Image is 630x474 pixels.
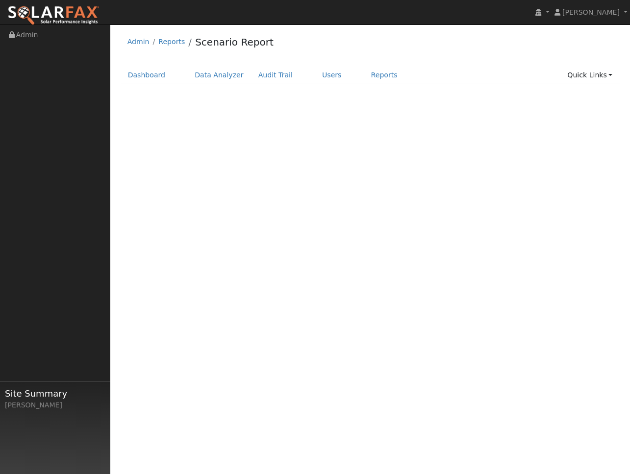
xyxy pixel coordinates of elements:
[315,66,349,84] a: Users
[5,400,105,410] div: [PERSON_NAME]
[121,66,173,84] a: Dashboard
[7,5,100,26] img: SolarFax
[5,387,105,400] span: Site Summary
[187,66,251,84] a: Data Analyzer
[251,66,300,84] a: Audit Trail
[562,8,620,16] span: [PERSON_NAME]
[127,38,150,46] a: Admin
[364,66,405,84] a: Reports
[158,38,185,46] a: Reports
[195,36,274,48] a: Scenario Report
[560,66,620,84] a: Quick Links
